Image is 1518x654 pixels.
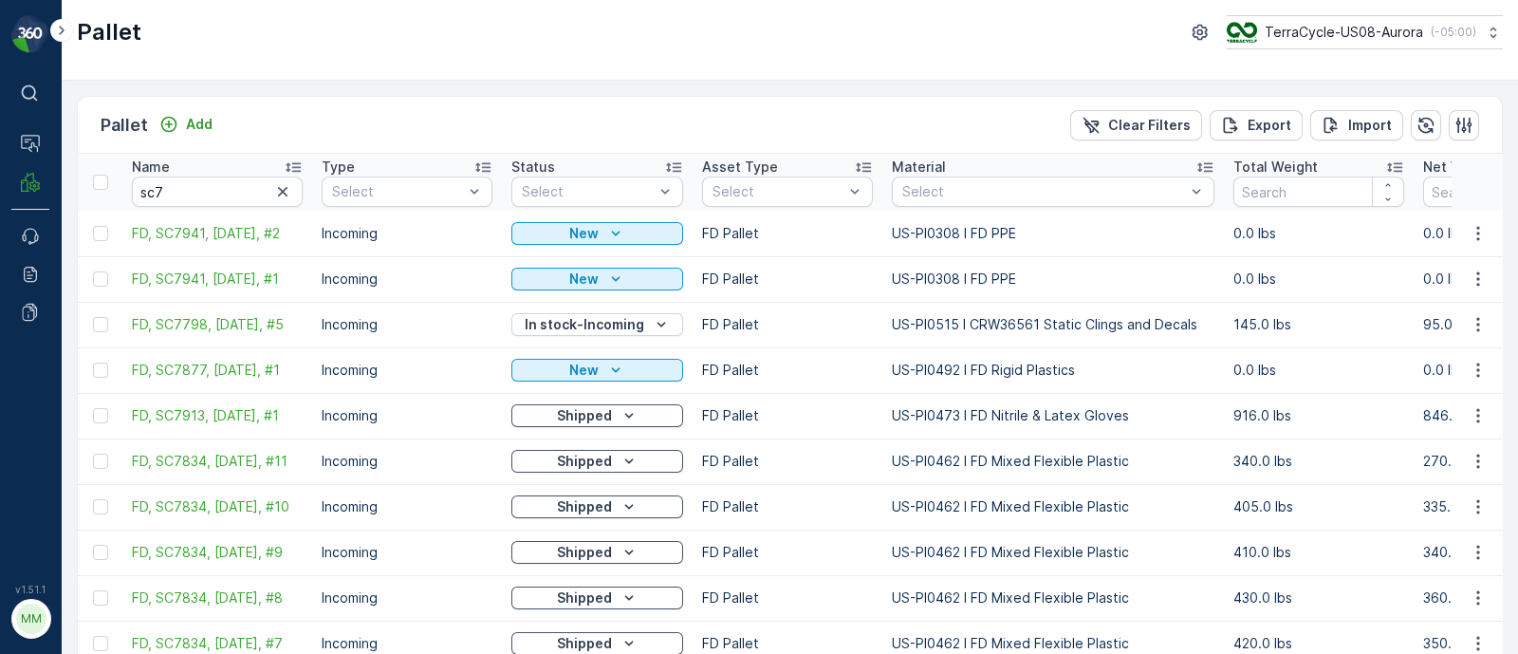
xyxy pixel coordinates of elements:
div: Toggle Row Selected [93,499,108,514]
button: Shipped [511,450,683,473]
p: Incoming [322,224,492,243]
a: FD, SC7877, 09/26/25, #1 [132,361,303,380]
button: Add [152,113,220,136]
p: Incoming [322,270,492,289]
div: Toggle Row Selected [93,271,108,287]
p: Net Weight [1423,158,1497,177]
p: 340.0 lbs [1233,452,1404,471]
p: FD Pallet [702,224,873,243]
button: New [511,222,683,245]
p: US-PI0462 I FD Mixed Flexible Plastic [892,634,1214,653]
p: 0.0 lbs [1233,224,1404,243]
p: Shipped [557,452,612,471]
button: Shipped [511,587,683,609]
a: FD, SC7941, 09/29/25, #2 [132,224,303,243]
p: 430.0 lbs [1233,589,1404,607]
span: v 1.51.1 [11,584,49,595]
button: MM [11,599,49,639]
p: Clear Filters [1108,116,1191,135]
p: Pallet [77,17,141,47]
input: Search [1233,177,1404,207]
p: Export [1248,116,1291,135]
p: Select [332,182,463,201]
p: 0.0 lbs [1233,270,1404,289]
p: Add [186,115,213,134]
p: ( -05:00 ) [1431,25,1476,40]
span: FD, SC7834, [DATE], #10 [132,497,303,516]
a: FD, SC7913, 9/25/25, #1 [132,406,303,425]
p: Shipped [557,497,612,516]
a: FD, SC7834, 9/19/25, #7 [132,634,303,653]
div: Toggle Row Selected [93,363,108,378]
div: Toggle Row Selected [93,317,108,332]
button: Shipped [511,541,683,564]
a: FD, SC7834, 9/19/25, #8 [132,589,303,607]
button: TerraCycle-US08-Aurora(-05:00) [1227,15,1503,49]
p: FD Pallet [702,452,873,471]
p: Select [522,182,654,201]
p: In stock-Incoming [525,315,644,334]
span: FD, SC7834, [DATE], #11 [132,452,303,471]
p: Incoming [322,361,492,380]
p: FD Pallet [702,543,873,562]
p: FD Pallet [702,634,873,653]
p: 410.0 lbs [1233,543,1404,562]
p: Incoming [322,634,492,653]
p: 0.0 lbs [1233,361,1404,380]
p: Shipped [557,543,612,562]
p: Incoming [322,452,492,471]
p: Pallet [101,112,148,139]
p: FD Pallet [702,315,873,334]
p: Asset Type [702,158,778,177]
input: Search [132,177,303,207]
a: FD, SC7941, 09/29/25, #1 [132,270,303,289]
p: Incoming [322,589,492,607]
p: New [569,270,599,289]
p: Select [713,182,843,201]
span: FD, SC7941, [DATE], #1 [132,270,303,289]
p: FD Pallet [702,361,873,380]
a: FD, SC7798, 08/28/25, #5 [132,315,303,334]
p: 145.0 lbs [1233,315,1404,334]
span: FD, SC7798, [DATE], #5 [132,315,303,334]
div: Toggle Row Selected [93,545,108,560]
p: Shipped [557,589,612,607]
p: 405.0 lbs [1233,497,1404,516]
button: Shipped [511,495,683,518]
a: FD, SC7834, 9/19/25, #11 [132,452,303,471]
div: Toggle Row Selected [93,636,108,651]
span: FD, SC7834, [DATE], #9 [132,543,303,562]
p: FD Pallet [702,589,873,607]
button: Shipped [511,404,683,427]
p: Material [892,158,946,177]
p: New [569,224,599,243]
p: Incoming [322,315,492,334]
button: Import [1310,110,1403,140]
p: Incoming [322,406,492,425]
div: MM [16,604,46,634]
a: FD, SC7834, 9/19/25, #10 [132,497,303,516]
div: Toggle Row Selected [93,454,108,469]
p: US-PI0462 I FD Mixed Flexible Plastic [892,452,1214,471]
div: Toggle Row Selected [93,590,108,606]
p: FD Pallet [702,497,873,516]
p: US-PI0462 I FD Mixed Flexible Plastic [892,589,1214,607]
span: FD, SC7941, [DATE], #2 [132,224,303,243]
p: Incoming [322,497,492,516]
p: Shipped [557,406,612,425]
p: FD Pallet [702,406,873,425]
p: New [569,361,599,380]
p: US-PI0492 I FD Rigid Plastics [892,361,1214,380]
a: FD, SC7834, 9/19/25, #9 [132,543,303,562]
p: Status [511,158,555,177]
p: US-PI0462 I FD Mixed Flexible Plastic [892,497,1214,516]
p: US-PI0462 I FD Mixed Flexible Plastic [892,543,1214,562]
button: Clear Filters [1070,110,1202,140]
p: Type [322,158,355,177]
p: Import [1348,116,1392,135]
p: Name [132,158,170,177]
p: Total Weight [1233,158,1318,177]
button: New [511,359,683,382]
p: US-PI0308 I FD PPE [892,224,1214,243]
p: US-PI0515 I CRW36561 Static Clings and Decals [892,315,1214,334]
